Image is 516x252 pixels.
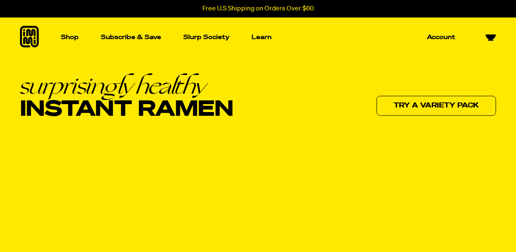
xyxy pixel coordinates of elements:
a: Subscribe & Save [97,31,165,44]
p: Slurp Society [183,34,229,40]
p: Free U.S Shipping on Orders Over $60 [202,5,314,12]
a: Learn [248,17,275,57]
h1: Instant Ramen [20,74,233,121]
a: Shop [57,17,82,57]
p: Learn [252,34,272,40]
p: Account [427,34,455,40]
a: Account [424,31,459,44]
p: Shop [61,34,79,40]
em: surprisingly healthy [20,74,233,97]
a: Slurp Society [180,31,233,44]
p: Subscribe & Save [101,34,161,40]
a: Try a variety pack [376,96,496,116]
nav: Main navigation [57,17,459,57]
